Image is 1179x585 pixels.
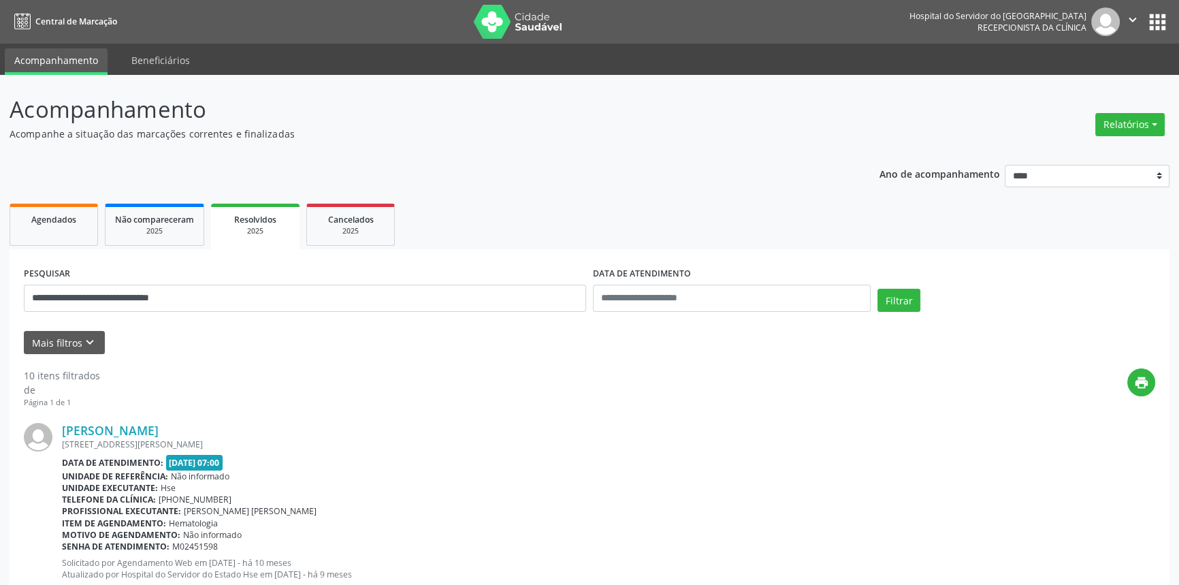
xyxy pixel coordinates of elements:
[24,264,70,285] label: PESQUISAR
[978,22,1086,33] span: Recepcionista da clínica
[159,494,231,505] span: [PHONE_NUMBER]
[62,541,169,552] b: Senha de atendimento:
[62,529,180,541] b: Motivo de agendamento:
[62,423,159,438] a: [PERSON_NAME]
[62,518,166,529] b: Item de agendamento:
[24,383,100,397] div: de
[183,529,242,541] span: Não informado
[24,397,100,409] div: Página 1 de 1
[62,505,181,517] b: Profissional executante:
[879,165,1000,182] p: Ano de acompanhamento
[62,557,1155,580] p: Solicitado por Agendamento Web em [DATE] - há 10 meses Atualizado por Hospital do Servidor do Est...
[877,289,920,312] button: Filtrar
[35,16,117,27] span: Central de Marcação
[328,214,374,225] span: Cancelados
[62,494,156,505] b: Telefone da clínica:
[62,482,158,494] b: Unidade executante:
[122,48,199,72] a: Beneficiários
[24,423,52,452] img: img
[1134,375,1149,390] i: print
[169,518,218,529] span: Hematologia
[593,264,691,285] label: DATA DE ATENDIMENTO
[1095,113,1165,136] button: Relatórios
[5,48,108,75] a: Acompanhamento
[1146,10,1169,34] button: apps
[31,214,76,225] span: Agendados
[1091,7,1120,36] img: img
[24,368,100,383] div: 10 itens filtrados
[184,505,317,517] span: [PERSON_NAME] [PERSON_NAME]
[1127,368,1155,396] button: print
[171,471,229,482] span: Não informado
[62,471,168,482] b: Unidade de referência:
[166,455,223,471] span: [DATE] 07:00
[10,93,822,127] p: Acompanhamento
[62,457,163,469] b: Data de atendimento:
[10,127,822,141] p: Acompanhe a situação das marcações correntes e finalizadas
[62,439,1155,450] div: [STREET_ADDRESS][PERSON_NAME]
[909,10,1086,22] div: Hospital do Servidor do [GEOGRAPHIC_DATA]
[1125,12,1140,27] i: 
[317,226,385,236] div: 2025
[24,331,105,355] button: Mais filtroskeyboard_arrow_down
[10,10,117,33] a: Central de Marcação
[115,214,194,225] span: Não compareceram
[234,214,276,225] span: Resolvidos
[82,335,97,350] i: keyboard_arrow_down
[221,226,290,236] div: 2025
[115,226,194,236] div: 2025
[1120,7,1146,36] button: 
[161,482,176,494] span: Hse
[172,541,218,552] span: M02451598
